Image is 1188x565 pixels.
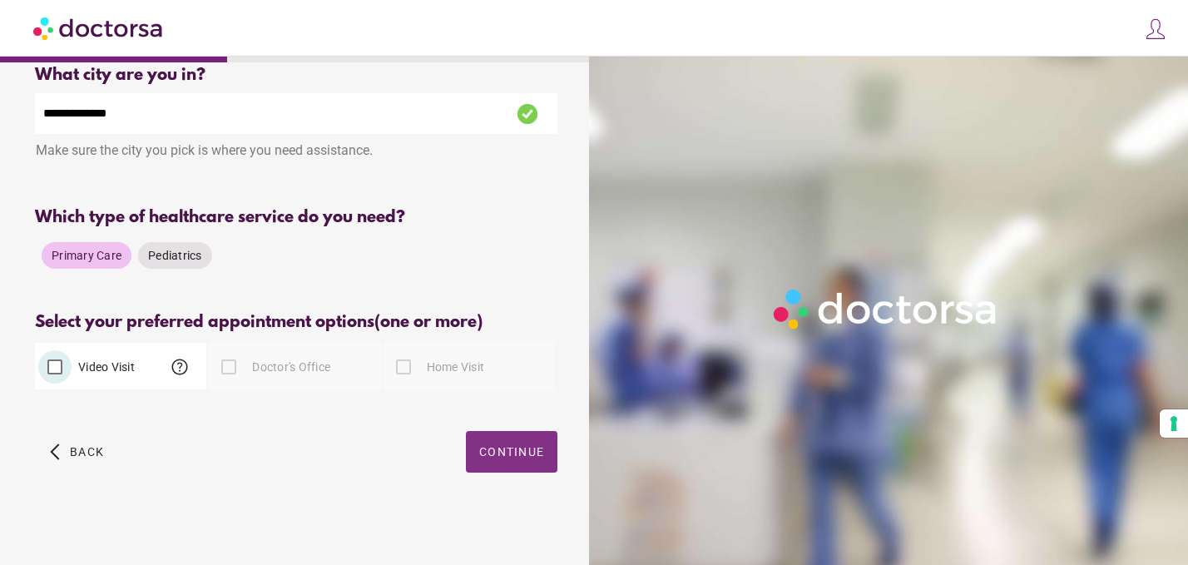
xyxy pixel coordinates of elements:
[35,208,557,227] div: Which type of healthcare service do you need?
[479,445,544,458] span: Continue
[52,249,121,262] span: Primary Care
[33,9,165,47] img: Doctorsa.com
[35,313,557,332] div: Select your preferred appointment options
[148,249,202,262] span: Pediatrics
[466,431,557,473] button: Continue
[43,431,111,473] button: arrow_back_ios Back
[249,359,330,375] label: Doctor's Office
[767,283,1005,336] img: Logo-Doctorsa-trans-White-partial-flat.png
[423,359,485,375] label: Home Visit
[35,66,557,85] div: What city are you in?
[1144,17,1167,41] img: icons8-customer-100.png
[35,134,557,171] div: Make sure the city you pick is where you need assistance.
[1160,409,1188,438] button: Your consent preferences for tracking technologies
[170,357,190,377] span: help
[374,313,483,332] span: (one or more)
[75,359,135,375] label: Video Visit
[70,445,104,458] span: Back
